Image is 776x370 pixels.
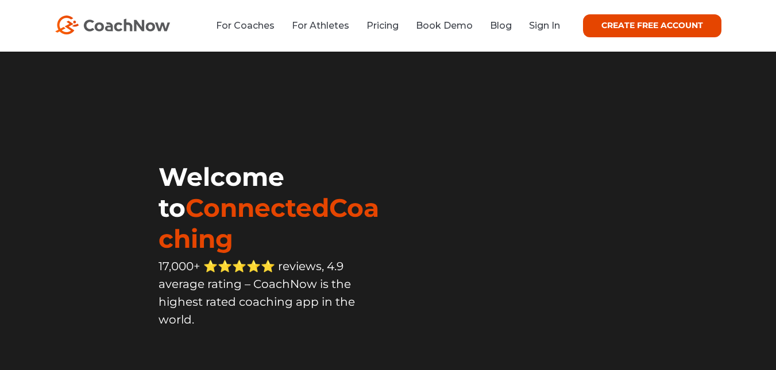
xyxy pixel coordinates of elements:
[583,14,721,37] a: CREATE FREE ACCOUNT
[55,15,170,34] img: CoachNow Logo
[159,161,388,254] h1: Welcome to
[416,20,473,31] a: Book Demo
[216,20,275,31] a: For Coaches
[366,20,399,31] a: Pricing
[529,20,560,31] a: Sign In
[490,20,512,31] a: Blog
[159,192,379,254] span: ConnectedCoaching
[292,20,349,31] a: For Athletes
[159,259,355,326] span: 17,000+ ⭐️⭐️⭐️⭐️⭐️ reviews, 4.9 average rating – CoachNow is the highest rated coaching app in th...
